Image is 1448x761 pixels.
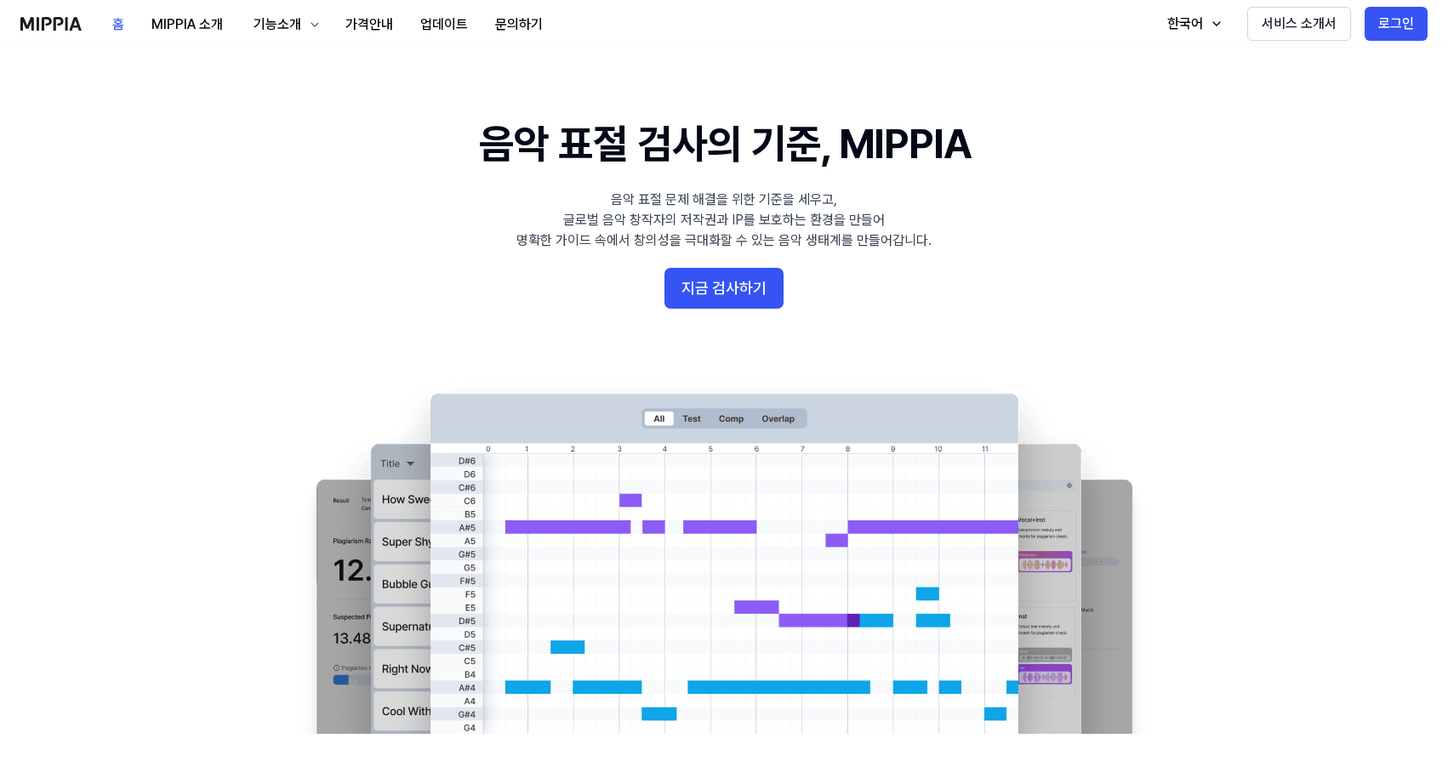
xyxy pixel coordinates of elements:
button: 기능소개 [237,8,332,42]
button: MIPPIA 소개 [138,8,237,42]
img: logo [20,17,82,31]
div: 기능소개 [250,14,305,35]
div: 음악 표절 문제 해결을 위한 기준을 세우고, 글로벌 음악 창작자의 저작권과 IP를 보호하는 환경을 만들어 명확한 가이드 속에서 창의성을 극대화할 수 있는 음악 생태계를 만들어... [516,190,932,251]
div: 한국어 [1164,14,1206,34]
a: 홈 [99,1,138,48]
button: 한국어 [1150,7,1234,41]
h1: 음악 표절 검사의 기준, MIPPIA [479,116,970,173]
a: 업데이트 [407,1,482,48]
button: 로그인 [1365,7,1428,41]
img: main Image [282,377,1166,734]
button: 서비스 소개서 [1247,7,1351,41]
button: 문의하기 [482,8,556,42]
button: 업데이트 [407,8,482,42]
button: 지금 검사하기 [664,268,784,309]
button: 홈 [99,8,138,42]
button: 가격안내 [332,8,407,42]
